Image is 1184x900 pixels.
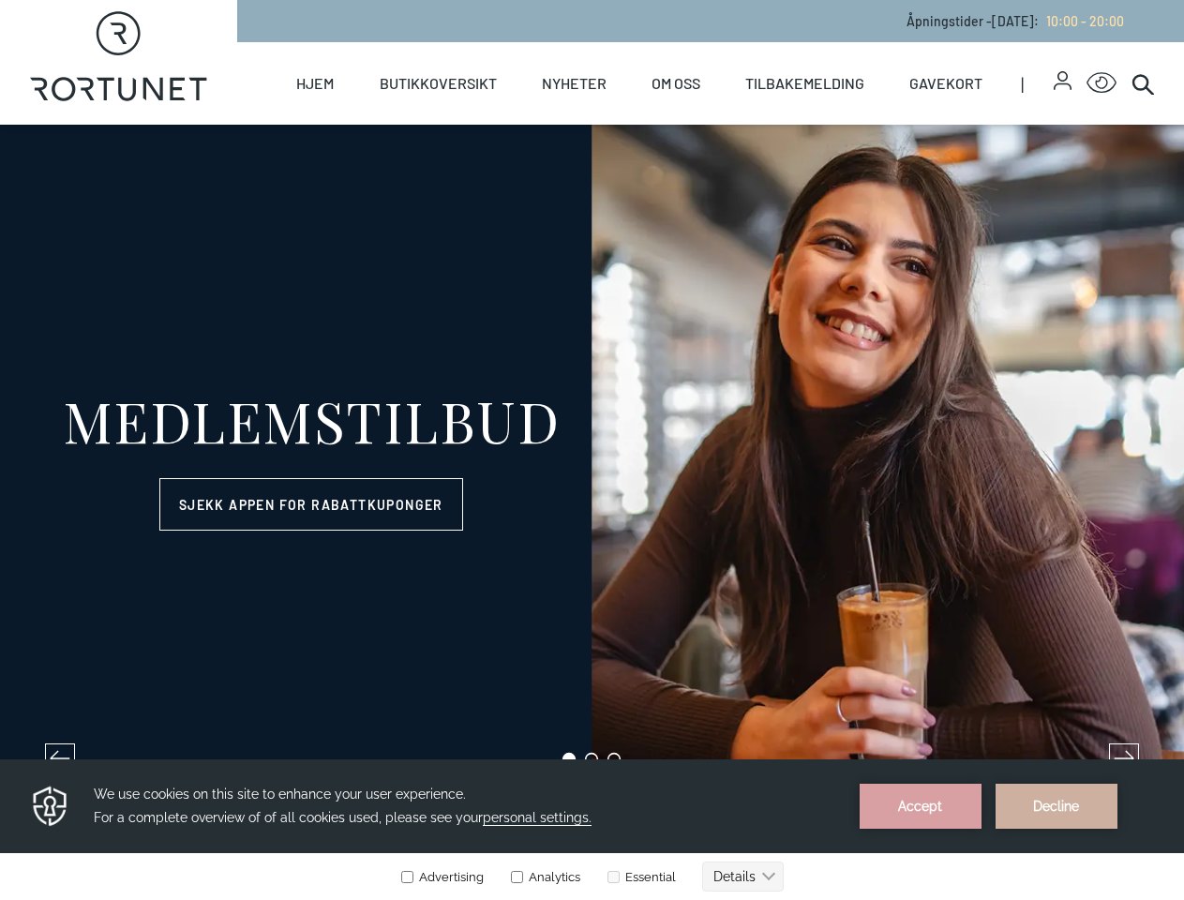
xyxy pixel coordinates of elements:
[542,42,607,125] a: Nyheter
[30,24,70,69] img: Privacy reminder
[745,42,864,125] a: Tilbakemelding
[996,24,1117,69] button: Decline
[604,111,676,125] label: Essential
[483,51,592,67] span: personal settings.
[702,102,784,132] button: Details
[380,42,497,125] a: Butikkoversikt
[860,24,982,69] button: Accept
[909,42,982,125] a: Gavekort
[63,392,561,448] div: MEDLEMSTILBUD
[607,112,620,124] input: Essential
[1021,42,1054,125] span: |
[511,112,523,124] input: Analytics
[1039,13,1124,29] a: 10:00 - 20:00
[652,42,700,125] a: Om oss
[507,111,580,125] label: Analytics
[400,111,484,125] label: Advertising
[907,11,1124,31] p: Åpningstider - [DATE] :
[1087,68,1117,98] button: Open Accessibility Menu
[713,110,756,125] text: Details
[401,112,413,124] input: Advertising
[159,478,463,531] a: Sjekk appen for rabattkuponger
[296,42,334,125] a: Hjem
[94,23,836,70] h3: We use cookies on this site to enhance your user experience. For a complete overview of of all co...
[1046,13,1124,29] span: 10:00 - 20:00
